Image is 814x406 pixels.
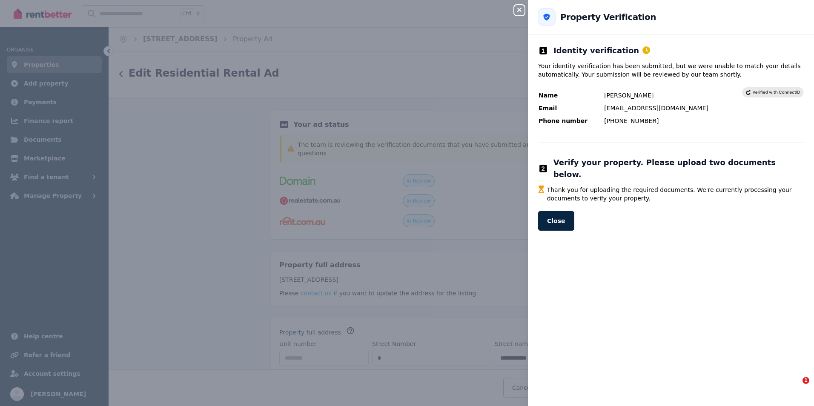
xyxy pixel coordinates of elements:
p: Your identity verification has been submitted, but we were unable to match your details automatic... [538,62,804,79]
h2: Verify your property. Please upload two documents below. [553,157,804,180]
td: Email [538,103,604,113]
span: Thank you for uploading the required documents. We're currently processing your documents to veri... [547,186,804,203]
td: [PHONE_NUMBER] [604,116,742,126]
td: [PERSON_NAME] [604,91,742,100]
span: 1 [803,377,809,384]
button: Close [538,211,574,231]
td: [EMAIL_ADDRESS][DOMAIN_NAME] [604,103,742,113]
iframe: Intercom live chat [785,377,805,397]
td: Phone number [538,116,604,126]
td: Name [538,91,604,100]
h2: Property Verification [560,11,656,23]
h2: Identity verification [553,45,650,57]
